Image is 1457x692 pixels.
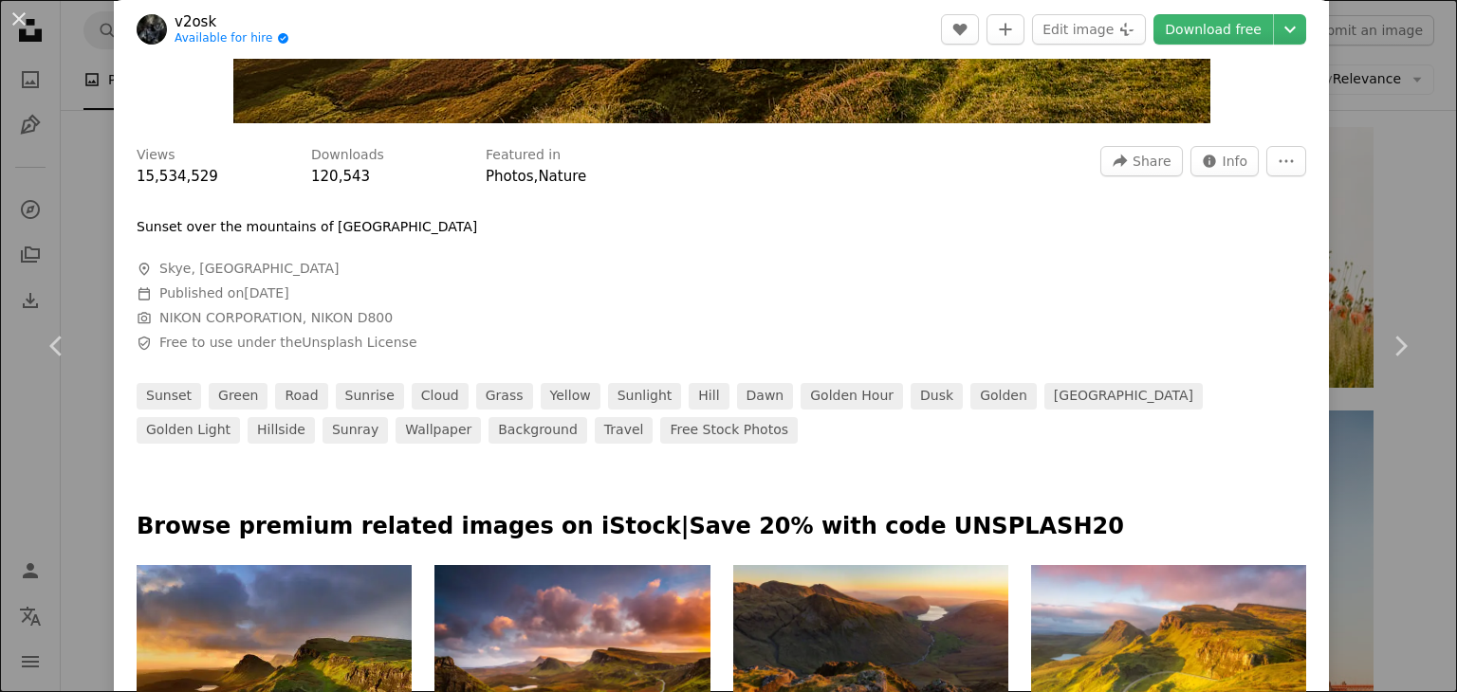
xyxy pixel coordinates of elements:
a: sunray [323,417,388,444]
a: Nature [538,168,586,185]
a: v2osk [175,12,289,31]
a: green [209,383,267,410]
a: golden hour [801,383,903,410]
a: yellow [541,383,600,410]
a: sunlight [608,383,682,410]
time: October 21, 2016 at 12:45:21 AM GMT+5:30 [244,285,288,300]
p: Browse premium related images on iStock | Save 20% with code UNSPLASH20 [137,512,1306,542]
span: Info [1223,147,1248,175]
button: Choose download size [1274,14,1306,45]
a: golden [970,383,1037,410]
p: Sunset over the mountains of [GEOGRAPHIC_DATA] [137,218,477,237]
button: Add to Collection [987,14,1024,45]
a: Download free [1153,14,1273,45]
h3: Downloads [311,146,384,165]
span: Share [1133,147,1171,175]
a: hill [689,383,728,410]
a: Available for hire [175,31,289,46]
a: Photos [486,168,534,185]
a: grass [476,383,533,410]
img: Go to v2osk's profile [137,14,167,45]
a: road [275,383,327,410]
button: Stats about this image [1190,146,1260,176]
button: Share this image [1100,146,1182,176]
a: sunset [137,383,201,410]
a: golden light [137,417,240,444]
h3: Views [137,146,175,165]
a: dawn [737,383,794,410]
h3: Featured in [486,146,561,165]
a: travel [595,417,654,444]
a: hillside [248,417,315,444]
a: Unsplash License [302,335,416,350]
span: 120,543 [311,168,370,185]
a: [GEOGRAPHIC_DATA] [1044,383,1203,410]
button: NIKON CORPORATION, NIKON D800 [159,309,393,328]
span: Published on [159,285,289,300]
a: cloud [412,383,469,410]
a: Free stock photos [660,417,798,444]
button: More Actions [1266,146,1306,176]
span: Free to use under the [159,334,417,353]
a: Next [1343,255,1457,437]
span: Skye, [GEOGRAPHIC_DATA] [159,260,339,279]
span: , [534,168,539,185]
a: sunrise [336,383,404,410]
a: dusk [911,383,963,410]
a: background [489,417,587,444]
button: Edit image [1032,14,1146,45]
span: 15,534,529 [137,168,218,185]
a: wallpaper [396,417,481,444]
button: Like [941,14,979,45]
